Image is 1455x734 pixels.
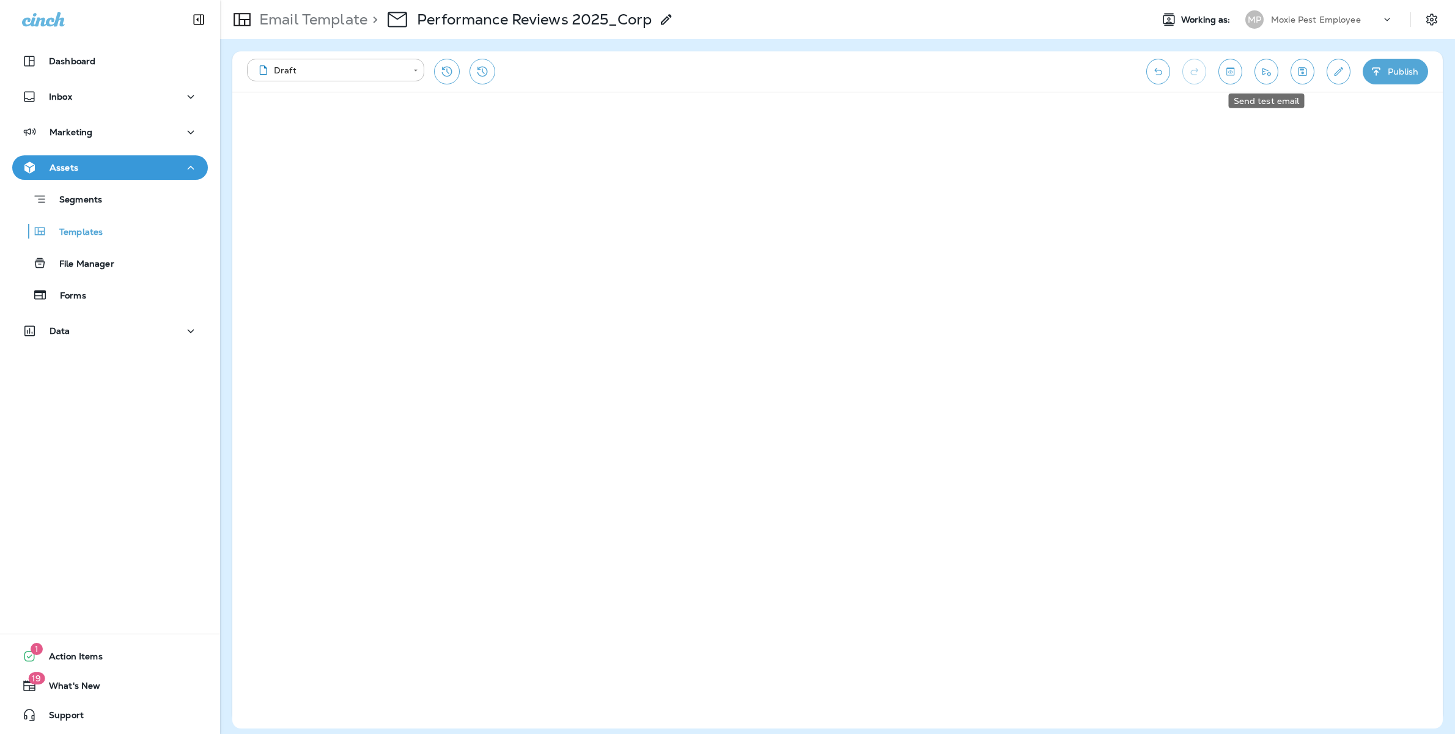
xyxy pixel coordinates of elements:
p: Forms [48,291,86,302]
span: What's New [37,681,100,695]
p: Moxie Pest Employee [1271,15,1361,24]
button: Data [12,319,208,343]
button: Dashboard [12,49,208,73]
span: Action Items [37,651,103,666]
p: Marketing [50,127,92,137]
button: File Manager [12,250,208,276]
span: Support [37,710,84,725]
button: Support [12,703,208,727]
span: Working as: [1181,15,1233,25]
button: Inbox [12,84,208,109]
button: Toggle preview [1218,59,1242,84]
div: MP [1245,10,1264,29]
button: Segments [12,186,208,212]
button: Forms [12,282,208,308]
p: File Manager [47,259,114,270]
button: View Changelog [470,59,495,84]
button: 19What's New [12,673,208,698]
button: Collapse Sidebar [182,7,216,32]
button: Assets [12,155,208,180]
button: Settings [1421,9,1443,31]
button: Undo [1146,59,1170,84]
button: Restore from previous version [434,59,460,84]
span: 19 [28,672,45,684]
p: Dashboard [49,56,95,66]
p: Segments [47,195,102,207]
p: Inbox [49,92,72,102]
button: Marketing [12,120,208,144]
button: 1Action Items [12,644,208,669]
div: Send test email [1229,94,1305,108]
button: Templates [12,218,208,244]
p: Templates [47,227,103,239]
button: Save [1291,59,1314,84]
span: 1 [31,643,43,655]
p: Data [50,326,70,336]
p: Email Template [254,10,367,29]
p: > [367,10,378,29]
p: Performance Reviews 2025_Corp [417,10,652,29]
div: Draft [256,64,405,76]
p: Assets [50,163,78,172]
button: Edit details [1327,59,1350,84]
button: Send test email [1254,59,1278,84]
button: Publish [1363,59,1428,84]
